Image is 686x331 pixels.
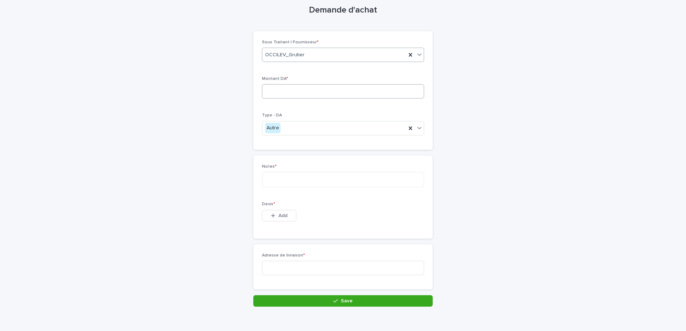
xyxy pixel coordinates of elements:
span: Type - DA [262,113,282,117]
span: Save [341,298,353,303]
span: Sous Traitant | Fournisseur [262,40,319,44]
span: Montant DA [262,77,288,81]
h1: Demande d'achat [253,5,433,15]
span: Devis [262,202,275,206]
span: Notes [262,164,277,169]
div: Autre [265,123,281,133]
span: OCCILEV_Grutier [265,51,305,59]
button: Save [253,295,433,307]
span: Add [278,213,287,218]
span: Adresse de livraison [262,253,305,258]
button: Add [262,210,296,221]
